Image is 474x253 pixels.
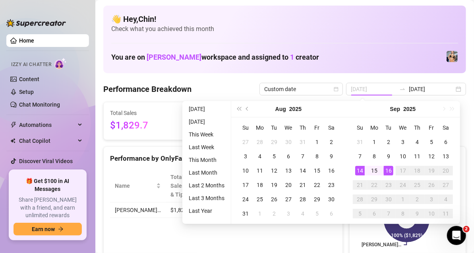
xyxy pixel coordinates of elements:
td: 2025-08-01 [310,135,324,149]
td: 2025-10-03 [424,192,439,206]
img: Veronica [447,51,458,62]
div: 1 [398,195,408,204]
span: Check what you achieved this month [111,25,458,33]
div: 26 [269,195,279,204]
div: 12 [269,166,279,175]
li: This Week [186,130,228,139]
span: swap-right [399,86,406,92]
td: 2025-07-30 [281,135,296,149]
span: Custom date [264,83,338,95]
span: Total Sales & Tips [170,173,189,199]
div: 7 [355,152,365,161]
th: Sa [324,121,339,135]
td: 2025-09-16 [381,163,396,178]
td: 2025-08-31 [353,135,367,149]
button: Choose a month [275,101,286,117]
div: 19 [269,180,279,190]
text: [PERSON_NAME]… [362,242,402,248]
td: 2025-09-11 [410,149,424,163]
span: 2 [463,226,470,232]
div: 3 [398,137,408,147]
td: 2025-09-27 [439,178,453,192]
td: 2025-09-01 [367,135,381,149]
div: 16 [327,166,336,175]
span: thunderbolt [10,122,17,128]
button: Earn nowarrow-right [14,223,82,235]
div: 23 [327,180,336,190]
a: Discover Viral Videos [19,158,73,164]
td: 2025-08-30 [324,192,339,206]
td: 2025-08-14 [296,163,310,178]
td: 2025-07-31 [296,135,310,149]
button: Choose a year [289,101,302,117]
td: 2025-08-24 [238,192,253,206]
div: 4 [255,152,265,161]
td: 2025-09-02 [267,206,281,221]
button: Last year (Control + left) [234,101,243,117]
div: 6 [370,209,379,218]
td: 2025-09-05 [424,135,439,149]
th: Th [296,121,310,135]
td: 2025-08-12 [267,163,281,178]
div: 2 [327,137,336,147]
div: 24 [241,195,250,204]
span: Automations [19,119,75,131]
td: 2025-09-25 [410,178,424,192]
td: 2025-09-06 [439,135,453,149]
img: Chat Copilot [10,138,15,144]
td: 2025-09-04 [410,135,424,149]
td: $1,829.7 [166,202,200,218]
div: 10 [427,209,436,218]
div: 6 [327,209,336,218]
td: 2025-08-29 [310,192,324,206]
div: 22 [312,180,322,190]
div: 27 [241,137,250,147]
td: 2025-07-29 [267,135,281,149]
div: 5 [312,209,322,218]
a: Chat Monitoring [19,101,60,108]
a: Home [19,37,34,44]
td: 2025-08-26 [267,192,281,206]
div: 4 [412,137,422,147]
div: 15 [312,166,322,175]
td: 2025-08-27 [281,192,296,206]
td: 2025-09-17 [396,163,410,178]
div: 1 [312,137,322,147]
span: Name [115,181,155,190]
img: AI Chatter [54,58,67,69]
td: 2025-09-04 [296,206,310,221]
div: 28 [355,195,365,204]
div: 8 [370,152,379,161]
td: 2025-09-30 [381,192,396,206]
td: 2025-10-02 [410,192,424,206]
td: 2025-08-17 [238,178,253,192]
td: 2025-08-31 [238,206,253,221]
li: [DATE] [186,117,228,127]
input: End date [409,85,454,93]
td: 2025-08-07 [296,149,310,163]
div: 31 [298,137,308,147]
div: 10 [241,166,250,175]
span: [PERSON_NAME] [147,53,201,61]
td: 2025-10-11 [439,206,453,221]
li: Last 2 Months [186,181,228,190]
div: 2 [384,137,393,147]
span: Total Sales [110,109,182,117]
td: 2025-08-15 [310,163,324,178]
div: 29 [370,195,379,204]
td: 2025-08-25 [253,192,267,206]
div: 3 [427,195,436,204]
div: 1 [255,209,265,218]
th: Sa [439,121,453,135]
td: 2025-09-20 [439,163,453,178]
div: 7 [298,152,308,161]
div: 5 [269,152,279,161]
td: 2025-07-28 [253,135,267,149]
td: 2025-09-28 [353,192,367,206]
div: 11 [412,152,422,161]
h1: You are on workspace and assigned to creator [111,53,319,62]
span: Chat Copilot [19,134,75,147]
div: 9 [412,209,422,218]
div: 18 [412,166,422,175]
span: Share [PERSON_NAME] with a friend, and earn unlimited rewards [14,196,82,220]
